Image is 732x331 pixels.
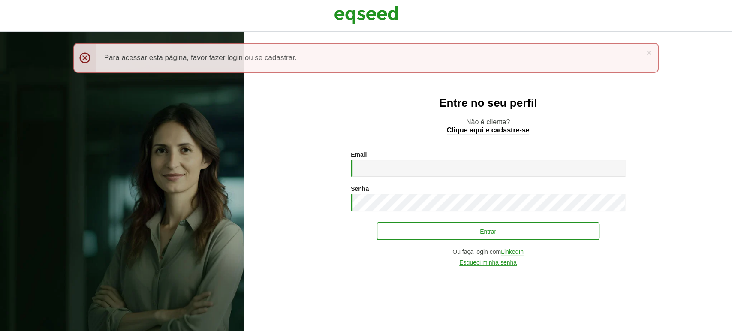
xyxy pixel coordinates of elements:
[501,249,524,255] a: LinkedIn
[351,249,625,255] div: Ou faça login com
[261,97,715,109] h2: Entre no seu perfil
[351,186,369,192] label: Senha
[459,259,517,266] a: Esqueci minha senha
[447,127,530,134] a: Clique aqui e cadastre-se
[73,43,659,73] div: Para acessar esta página, favor fazer login ou se cadastrar.
[646,48,651,57] a: ×
[351,152,367,158] label: Email
[334,4,398,26] img: EqSeed Logo
[261,118,715,134] p: Não é cliente?
[377,222,599,240] button: Entrar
